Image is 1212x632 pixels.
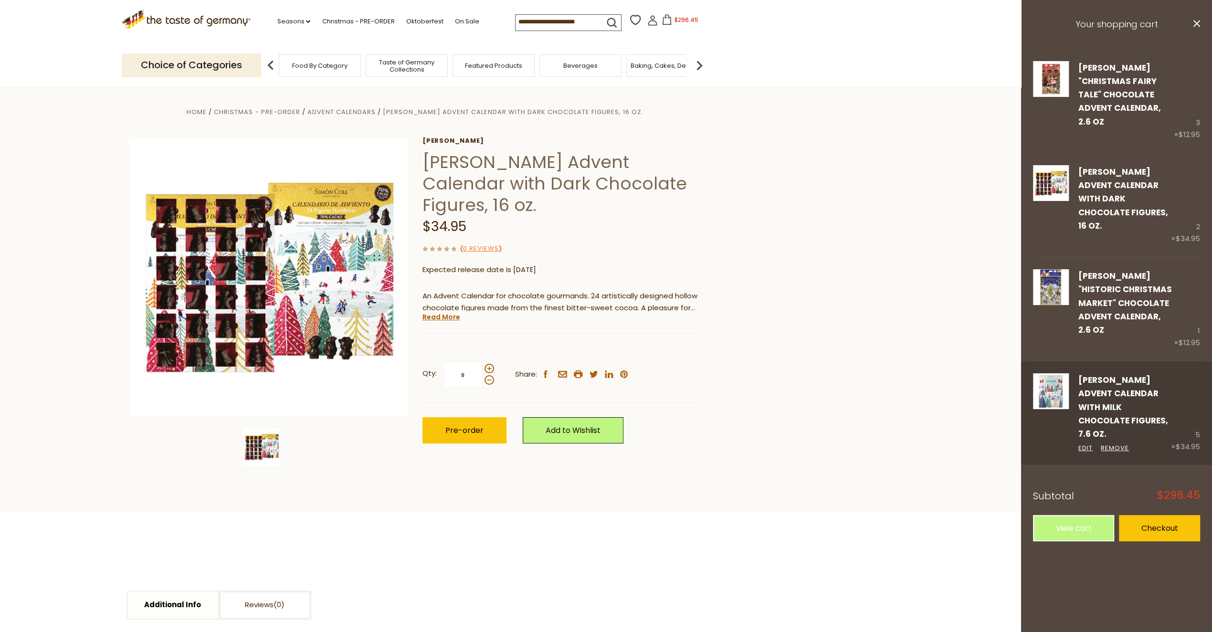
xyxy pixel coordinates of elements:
[422,217,466,236] span: $34.95
[1171,373,1200,453] div: 5 ×
[1101,443,1129,453] a: Remove
[674,16,698,24] span: $296.45
[422,312,460,322] a: Read More
[127,591,218,619] a: Additional Info
[1033,269,1069,305] img: Heidel "Historic Christmas Market" Chocolate Advent Calendar, 2.6 oz
[422,264,702,276] p: Expected release date is [DATE]
[1033,515,1114,541] a: View cart
[422,290,702,314] p: An Advent Calendar for chocolate gourmands. 24 artistically designed hollow chocolate figures mad...
[214,107,300,116] a: Christmas - PRE-ORDER
[1174,61,1200,141] div: 3 ×
[307,107,375,116] a: Advent Calendars
[422,151,702,216] h1: [PERSON_NAME] Advent Calendar with Dark Chocolate Figures, 16 oz.
[523,417,623,443] a: Add to Wishlist
[445,425,484,436] span: Pre-order
[129,137,408,416] img: Simon Coll Advent Calendar
[460,244,502,253] span: ( )
[187,107,207,116] a: Home
[1179,337,1200,348] span: $12.95
[1119,515,1200,541] a: Checkout
[1033,61,1069,97] img: Heidel Christmas Fairy Tale Chocolate Advent Calendar
[369,59,445,73] a: Taste of Germany Collections
[1033,165,1069,245] a: Simon Coll Advent Calendar
[1078,166,1168,232] a: [PERSON_NAME] Advent Calendar with Dark Chocolate Figures, 16 oz.
[1179,129,1200,139] span: $12.95
[660,14,700,29] button: $296.45
[1078,443,1093,453] a: Edit
[422,368,437,379] strong: Qty:
[1033,269,1069,349] a: Heidel "Historic Christmas Market" Chocolate Advent Calendar, 2.6 oz
[122,53,261,77] p: Choice of Categories
[463,244,499,254] a: 0 Reviews
[422,137,702,145] a: [PERSON_NAME]
[383,107,643,116] a: [PERSON_NAME] Advent Calendar with Dark Chocolate Figures, 16 oz.
[1078,62,1161,127] a: [PERSON_NAME] "Christmas Fairy Tale" Chocolate Advent Calendar, 2.6 oz
[454,16,479,27] a: On Sale
[1033,373,1069,453] a: Simón Coll Advent Calendar with Milk Chocolate Figures, 7.6 oz.
[1174,269,1200,349] div: 1 ×
[1078,374,1168,440] a: [PERSON_NAME] Advent Calendar with Milk Chocolate Figures, 7.6 oz.
[1033,61,1069,141] a: Heidel Christmas Fairy Tale Chocolate Advent Calendar
[322,16,394,27] a: Christmas - PRE-ORDER
[631,62,705,69] a: Baking, Cakes, Desserts
[406,16,443,27] a: Oktoberfest
[422,417,506,443] button: Pre-order
[690,56,709,75] img: next arrow
[1033,373,1069,409] img: Simón Coll Advent Calendar with Milk Chocolate Figures, 7.6 oz.
[443,362,483,388] input: Qty:
[242,428,281,466] img: Simon Coll Advent Calendar
[277,16,310,27] a: Seasons
[1033,489,1074,503] span: Subtotal
[1176,442,1200,452] span: $34.95
[220,591,310,619] a: Reviews
[261,56,280,75] img: previous arrow
[1171,165,1200,245] div: 2 ×
[1157,490,1200,501] span: $296.45
[1078,270,1172,336] a: [PERSON_NAME] "Historic Christmas Market" Chocolate Advent Calendar, 2.6 oz
[1033,165,1069,201] img: Simon Coll Advent Calendar
[1176,233,1200,243] span: $34.95
[292,62,348,69] a: Food By Category
[515,369,537,380] span: Share:
[465,62,522,69] a: Featured Products
[563,62,598,69] a: Beverages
